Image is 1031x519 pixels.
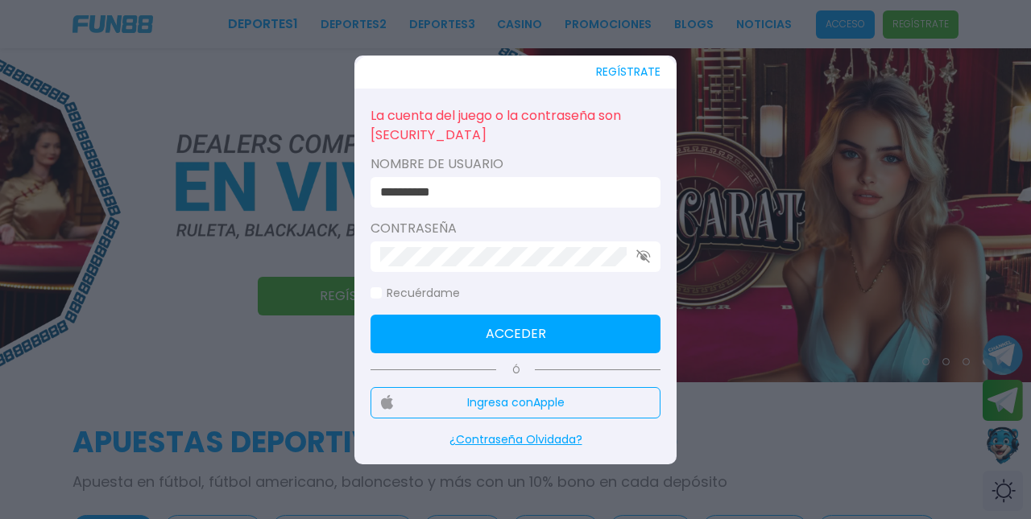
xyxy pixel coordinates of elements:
label: Contraseña [371,219,660,238]
p: La cuenta del juego o la contraseña son [SECURITY_DATA] [371,105,660,146]
label: Nombre de usuario [371,154,660,174]
button: Acceder [371,315,660,353]
button: REGÍSTRATE [596,56,660,89]
label: Recuérdame [371,285,460,302]
button: Ingresa conApple [371,387,660,418]
p: Ó [371,363,660,377]
p: ¿Contraseña Olvidada? [371,431,660,448]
